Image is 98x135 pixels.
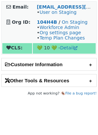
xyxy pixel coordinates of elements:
[65,91,97,95] a: File a bug report!
[62,19,88,25] a: On Staging
[59,19,60,25] strong: /
[6,45,23,50] strong: CLS:
[39,35,85,40] a: Temp Plan Changes
[37,19,57,25] a: 104H4B
[37,25,85,40] span: • • •
[39,10,76,15] a: User on Staging
[33,43,96,54] td: 💚 10 💚 -
[13,4,29,10] strong: Email:
[60,45,77,50] a: Detail
[39,25,79,30] a: Workforce Admin
[37,10,76,15] span: •
[2,58,96,70] h2: Customer Information
[12,19,30,25] strong: Org ID:
[1,90,97,97] footer: App not working? 🪳
[2,74,96,87] h2: Other Tools & Resources
[39,30,81,35] a: Org settings page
